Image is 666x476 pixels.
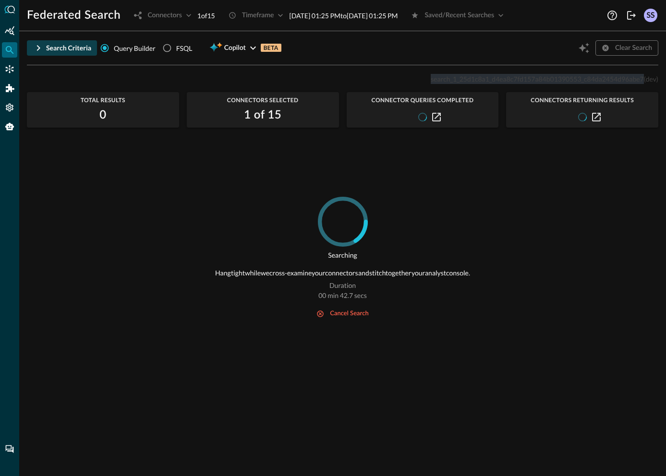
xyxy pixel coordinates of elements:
[176,43,193,53] div: FSQL
[2,81,18,96] div: Addons
[27,8,121,23] h1: Federated Search
[2,441,17,457] div: Chat
[2,119,17,134] div: Query Agent
[330,309,368,320] div: cancel search
[231,268,245,278] p: tight
[624,8,639,23] button: Logout
[114,43,156,53] span: Query Builder
[289,11,398,21] p: [DATE] 01:25 PM to [DATE] 01:25 PM
[325,268,358,278] p: connectors
[269,268,312,278] p: cross-examine
[46,42,91,54] div: Search Criteria
[605,8,620,23] button: Help
[318,290,367,300] p: 00 min 42.7 secs
[386,268,411,278] p: together
[644,9,657,22] div: SS
[431,75,644,83] span: search_1_25d1c8a1_d4ea8c7fd157a84b01390553_c84da2454d96abe7
[261,268,269,278] p: we
[187,97,339,104] span: Connectors Selected
[197,11,215,21] p: 1 of 15
[27,40,97,56] button: Search Criteria
[2,23,17,38] div: Summary Insights
[329,280,356,290] p: Duration
[644,75,658,83] span: (dev)
[244,107,281,123] h2: 1 of 15
[245,268,261,278] p: while
[369,268,386,278] p: stitch
[215,268,231,278] p: Hang
[425,268,446,278] p: analyst
[27,97,179,104] span: Total Results
[446,268,470,278] p: console.
[412,268,425,278] p: your
[204,40,287,56] button: CopilotBETA
[506,97,658,104] span: Connectors Returning Results
[311,308,374,320] button: cancel search
[224,42,246,54] span: Copilot
[312,268,325,278] p: your
[347,97,499,104] span: Connector Queries Completed
[99,107,106,123] h2: 0
[261,44,281,52] p: BETA
[358,268,369,278] p: and
[328,250,357,260] p: Searching
[2,61,17,77] div: Connectors
[2,42,17,58] div: Federated Search
[2,100,17,115] div: Settings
